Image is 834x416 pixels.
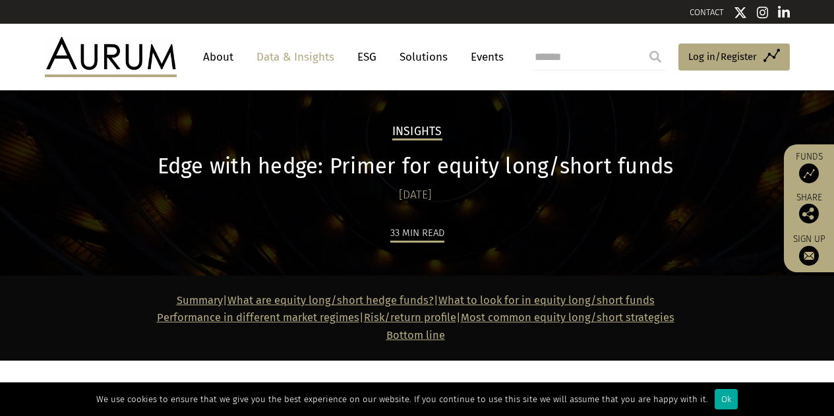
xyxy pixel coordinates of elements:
[642,44,669,70] input: Submit
[250,45,341,69] a: Data & Insights
[196,45,240,69] a: About
[790,151,827,183] a: Funds
[177,294,223,307] a: Summary
[393,45,454,69] a: Solutions
[799,163,819,183] img: Access Funds
[101,186,730,204] div: [DATE]
[351,45,383,69] a: ESG
[101,154,730,179] h1: Edge with hedge: Primer for equity long/short funds
[799,204,819,223] img: Share this post
[157,311,359,324] a: Performance in different market regimes
[715,389,738,409] div: Ok
[364,311,456,324] a: Risk/return profile
[790,193,827,223] div: Share
[790,233,827,266] a: Sign up
[678,44,790,71] a: Log in/Register
[461,311,674,324] a: Most common equity long/short strategies
[690,7,724,17] a: CONTACT
[227,294,434,307] a: What are equity long/short hedge funds?
[386,329,445,342] a: Bottom line
[757,6,769,19] img: Instagram icon
[392,125,442,140] h2: Insights
[799,246,819,266] img: Sign up to our newsletter
[688,49,757,65] span: Log in/Register
[778,6,790,19] img: Linkedin icon
[464,45,504,69] a: Events
[45,37,177,76] img: Aurum
[734,6,747,19] img: Twitter icon
[157,294,674,342] strong: | | | |
[390,225,444,243] div: 33 min read
[438,294,655,307] a: What to look for in equity long/short funds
